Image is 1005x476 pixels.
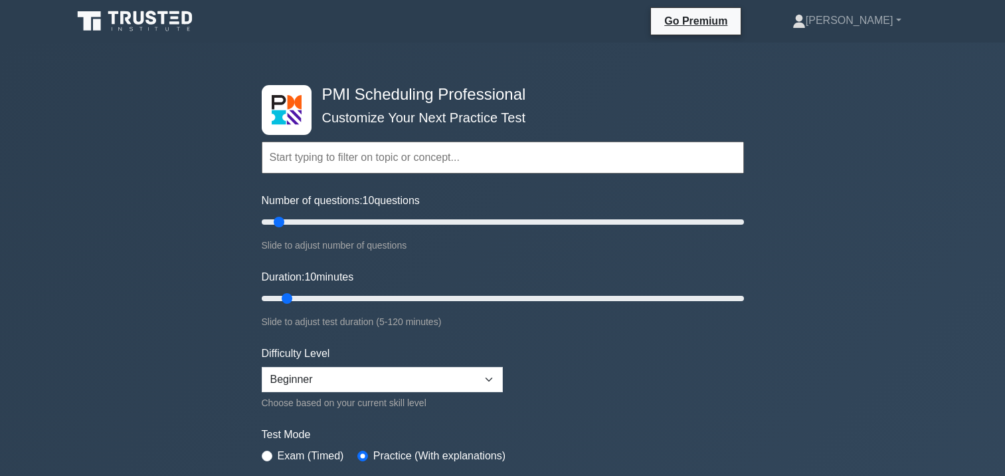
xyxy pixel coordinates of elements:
a: Go Premium [656,13,735,29]
label: Practice (With explanations) [373,448,505,464]
label: Number of questions: questions [262,193,420,209]
div: Slide to adjust number of questions [262,237,744,253]
h4: PMI Scheduling Professional [317,85,679,104]
div: Slide to adjust test duration (5-120 minutes) [262,314,744,330]
label: Duration: minutes [262,269,354,285]
input: Start typing to filter on topic or concept... [262,142,744,174]
a: [PERSON_NAME] [761,7,933,34]
span: 10 [363,195,375,206]
label: Difficulty Level [262,346,330,362]
label: Test Mode [262,427,744,443]
label: Exam (Timed) [278,448,344,464]
span: 10 [304,271,316,283]
div: Choose based on your current skill level [262,395,503,411]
